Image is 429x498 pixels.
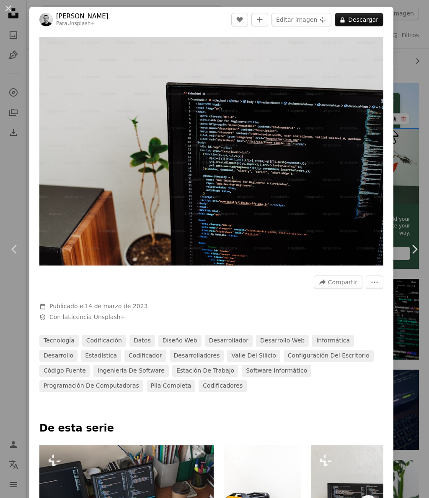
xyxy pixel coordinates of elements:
a: codificador [124,350,166,362]
a: informática [312,335,354,347]
div: Para [56,20,109,27]
img: un monitor de computadora sentado encima de un escritorio [39,37,383,266]
button: Descargar [335,13,383,26]
p: De esta serie [39,422,383,435]
a: datos [129,335,155,347]
button: Me gusta [231,13,248,26]
a: Programación de computadoras [39,380,143,392]
a: Desarrolladores [170,350,224,362]
a: código fuente [39,365,90,377]
a: software informático [242,365,311,377]
a: estadística [81,350,121,362]
time: 14 de marzo de 2023, 5:01:00 GMT-6 [85,303,147,309]
a: Unsplash+ [67,20,95,26]
a: Tecnología [39,335,79,347]
button: Añade a la colección [251,13,268,26]
a: desarrollo web [256,335,309,347]
a: Valle del Silicio [227,350,280,362]
a: diseño web [158,335,202,347]
a: [PERSON_NAME] [56,12,109,20]
button: Más acciones [366,276,383,289]
a: Licencia Unsplash+ [68,314,125,320]
a: desarrollador [205,335,253,347]
a: desarrollo [39,350,78,362]
span: Compartir [328,276,357,289]
button: Ampliar en esta imagen [39,37,383,266]
a: Siguiente [400,209,429,289]
span: Con la [49,313,125,322]
a: Configuración del escritorio [284,350,374,362]
a: codificación [82,335,126,347]
button: Editar imagen [271,13,331,26]
a: Pila completa [147,380,195,392]
a: Codificadores [199,380,247,392]
button: Compartir esta imagen [314,276,362,289]
span: Publicado el [49,303,148,309]
a: Ingeniería de software [93,365,169,377]
img: Ve al perfil de Behnam Norouzi [39,13,53,26]
a: estación de trabajo [172,365,238,377]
